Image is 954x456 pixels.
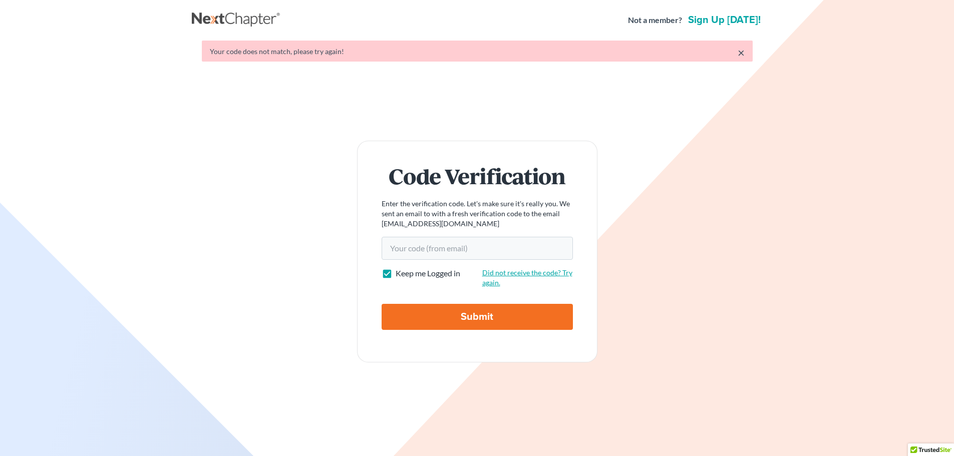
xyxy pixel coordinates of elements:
label: Keep me Logged in [396,268,460,279]
strong: Not a member? [628,15,682,26]
p: Enter the verification code. Let's make sure it's really you. We sent an email to with a fresh ve... [382,199,573,229]
input: Submit [382,304,573,330]
a: Sign up [DATE]! [686,15,763,25]
input: Your code (from email) [382,237,573,260]
a: × [738,47,745,59]
a: Did not receive the code? Try again. [482,268,572,287]
h1: Code Verification [382,165,573,187]
div: Your code does not match, please try again! [210,47,745,57]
